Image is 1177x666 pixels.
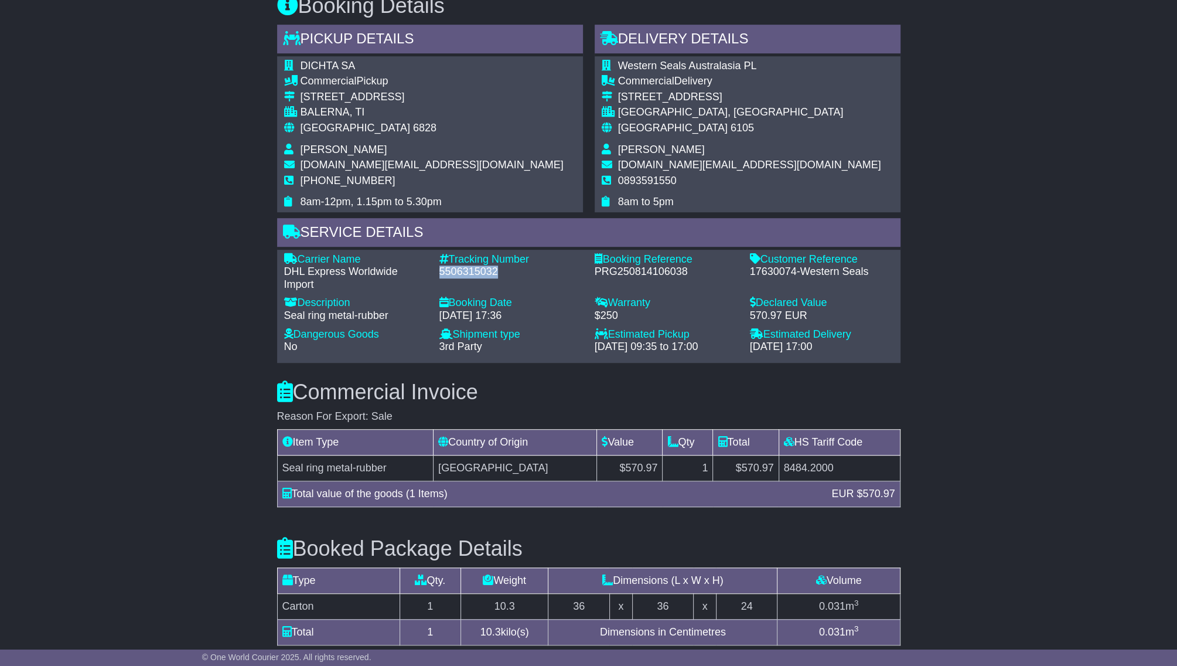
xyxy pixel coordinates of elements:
[480,626,501,638] span: 10.3
[277,619,400,645] td: Total
[713,456,779,481] td: $570.97
[618,159,881,171] span: [DOMAIN_NAME][EMAIL_ADDRESS][DOMAIN_NAME]
[277,430,434,456] td: Item Type
[277,486,826,502] div: Total value of the goods (1 Items)
[461,568,548,593] td: Weight
[731,122,754,134] span: 6105
[854,599,859,607] sup: 3
[301,122,410,134] span: [GEOGRAPHIC_DATA]
[548,568,777,593] td: Dimensions (L x W x H)
[595,310,738,322] div: $250
[595,253,738,266] div: Booking Reference
[202,653,371,662] span: © One World Courier 2025. All rights reserved.
[663,430,713,456] td: Qty
[618,60,757,72] span: Western Seals Australasia PL
[663,456,713,481] td: 1
[277,537,900,560] h3: Booked Package Details
[750,297,893,310] div: Declared Value
[277,568,400,593] td: Type
[439,297,583,310] div: Booking Date
[777,568,900,593] td: Volume
[277,25,583,56] div: Pickup Details
[301,91,564,104] div: [STREET_ADDRESS]
[301,75,564,88] div: Pickup
[750,253,893,266] div: Customer Reference
[548,593,610,619] td: 36
[618,75,881,88] div: Delivery
[750,310,893,322] div: 570.97 EUR
[301,196,442,208] span: 8am-12pm, 1.15pm to 5.30pm
[400,593,461,619] td: 1
[819,626,845,638] span: 0.031
[400,619,461,645] td: 1
[618,91,881,104] div: [STREET_ADDRESS]
[277,380,900,404] h3: Commercial Invoice
[439,310,583,322] div: [DATE] 17:36
[632,593,694,619] td: 36
[595,341,738,354] div: [DATE] 09:35 to 17:00
[777,619,900,645] td: m
[750,328,893,341] div: Estimated Delivery
[284,266,428,291] div: DHL Express Worldwide Import
[439,328,583,341] div: Shipment type
[434,430,597,456] td: Country of Origin
[277,593,400,619] td: Carton
[750,266,893,278] div: 17630074-Western Seals
[825,486,900,502] div: EUR $570.97
[434,456,597,481] td: [GEOGRAPHIC_DATA]
[597,456,663,481] td: $570.97
[618,106,881,119] div: [GEOGRAPHIC_DATA], [GEOGRAPHIC_DATA]
[618,175,677,186] span: 0893591550
[694,593,717,619] td: x
[750,341,893,354] div: [DATE] 17:00
[597,430,663,456] td: Value
[301,106,564,119] div: BALERNA, TI
[716,593,777,619] td: 24
[439,253,583,266] div: Tracking Number
[461,619,548,645] td: kilo(s)
[595,297,738,310] div: Warranty
[595,328,738,341] div: Estimated Pickup
[284,253,428,266] div: Carrier Name
[595,25,900,56] div: Delivery Details
[400,568,461,593] td: Qty.
[618,75,674,87] span: Commercial
[301,175,395,186] span: [PHONE_NUMBER]
[854,624,859,633] sup: 3
[284,310,428,322] div: Seal ring metal-rubber
[779,456,900,481] td: 8484.2000
[713,430,779,456] td: Total
[284,297,428,310] div: Description
[777,593,900,619] td: m
[595,266,738,278] div: PRG250814106038
[277,456,434,481] td: Seal ring metal-rubber
[439,266,583,278] div: 5506315032
[618,196,674,208] span: 8am to 5pm
[277,410,900,423] div: Reason For Export: Sale
[618,144,705,155] span: [PERSON_NAME]
[461,593,548,619] td: 10.3
[301,60,356,72] span: DICHTA SA
[779,430,900,456] td: HS Tariff Code
[439,341,482,352] span: 3rd Party
[284,341,298,352] span: No
[413,122,436,134] span: 6828
[301,75,357,87] span: Commercial
[301,159,564,171] span: [DOMAIN_NAME][EMAIL_ADDRESS][DOMAIN_NAME]
[548,619,777,645] td: Dimensions in Centimetres
[819,600,845,612] span: 0.031
[609,593,632,619] td: x
[284,328,428,341] div: Dangerous Goods
[277,218,900,250] div: Service Details
[301,144,387,155] span: [PERSON_NAME]
[618,122,728,134] span: [GEOGRAPHIC_DATA]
